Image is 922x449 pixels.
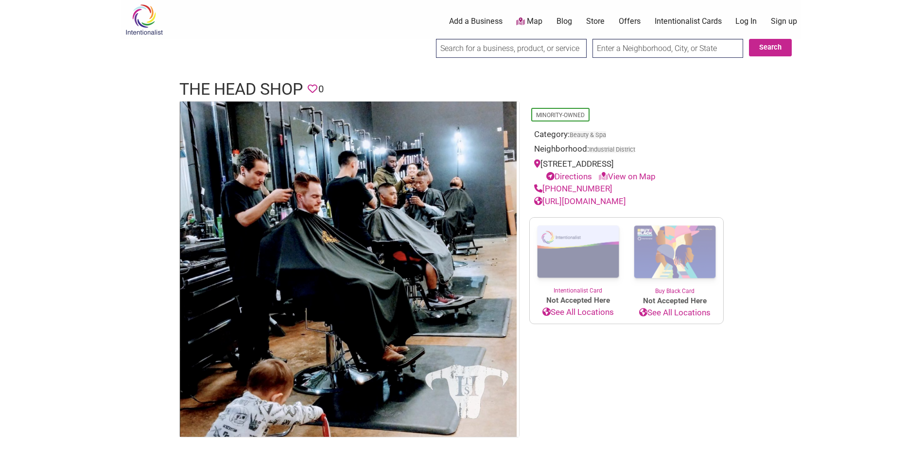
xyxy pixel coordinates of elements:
[530,218,626,295] a: Intentionalist Card
[318,82,324,97] span: 0
[449,16,503,27] a: Add a Business
[546,172,592,181] a: Directions
[626,218,723,295] a: Buy Black Card
[626,307,723,319] a: See All Locations
[589,147,635,153] span: Industrial District
[121,4,167,35] img: Intentionalist
[619,16,641,27] a: Offers
[570,131,606,138] a: Beauty & Spa
[530,218,626,286] img: Intentionalist Card
[749,39,792,56] button: Search
[308,82,317,97] span: You must be logged in to save favorites.
[599,172,656,181] a: View on Map
[771,16,797,27] a: Sign up
[436,39,587,58] input: Search for a business, product, or service
[735,16,757,27] a: Log In
[655,16,722,27] a: Intentionalist Cards
[536,112,585,119] a: Minority-Owned
[586,16,605,27] a: Store
[516,16,542,27] a: Map
[534,184,612,193] a: [PHONE_NUMBER]
[626,295,723,307] span: Not Accepted Here
[557,16,572,27] a: Blog
[592,39,743,58] input: Enter a Neighborhood, City, or State
[530,306,626,319] a: See All Locations
[179,78,303,101] h1: The Head Shop
[626,218,723,287] img: Buy Black Card
[534,143,719,158] div: Neighborhood:
[534,128,719,143] div: Category:
[534,158,719,183] div: [STREET_ADDRESS]
[530,295,626,306] span: Not Accepted Here
[534,196,626,206] a: [URL][DOMAIN_NAME]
